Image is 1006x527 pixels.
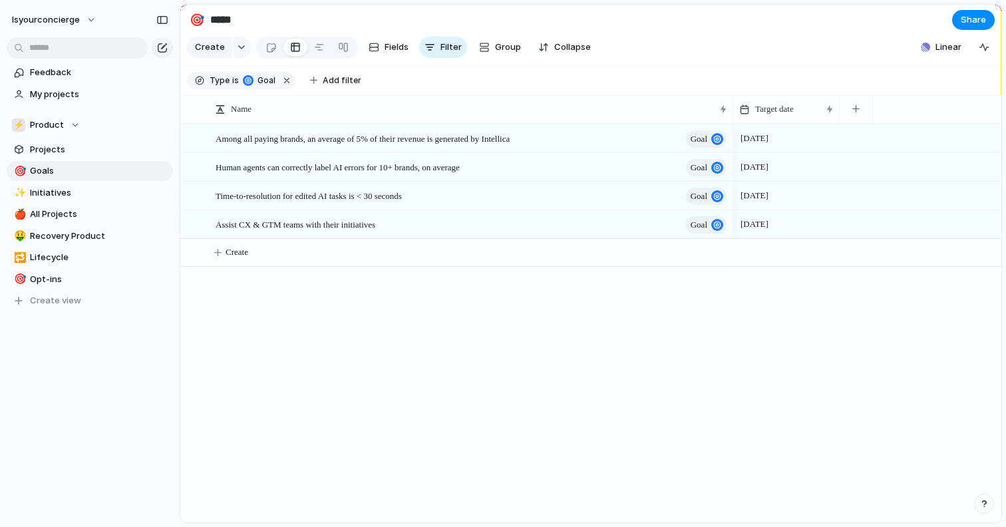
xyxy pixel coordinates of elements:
[935,41,961,54] span: Linear
[686,188,727,205] button: goal
[30,294,81,307] span: Create view
[916,37,967,57] button: Linear
[226,246,248,259] span: Create
[216,159,460,174] span: Human agents can correctly label AI errors for 10+ brands, on average
[686,216,727,234] button: goal
[12,186,25,200] button: ✨
[686,130,727,148] button: goal
[12,208,25,221] button: 🍎
[30,88,168,101] span: My projects
[12,251,25,264] button: 🔁
[533,37,596,58] button: Collapse
[30,164,168,178] span: Goals
[495,41,521,54] span: Group
[737,130,772,146] span: [DATE]
[961,13,986,27] span: Share
[216,130,510,146] span: Among all paying brands, an average of 5% of their revenue is generated by Intellica
[363,37,414,58] button: Fields
[440,41,462,54] span: Filter
[691,187,707,206] span: goal
[230,73,242,88] button: is
[30,143,168,156] span: Projects
[30,208,168,221] span: All Projects
[737,159,772,175] span: [DATE]
[302,71,369,90] button: Add filter
[14,250,23,265] div: 🔁
[12,164,25,178] button: 🎯
[231,102,251,116] span: Name
[755,102,794,116] span: Target date
[186,9,208,31] button: 🎯
[216,188,402,203] span: Time-to-resolution for edited AI tasks is < 30 seconds
[14,185,23,200] div: ✨
[232,75,239,87] span: is
[12,273,25,286] button: 🎯
[7,248,173,267] a: 🔁Lifecycle
[14,271,23,287] div: 🎯
[7,183,173,203] a: ✨Initiatives
[7,161,173,181] a: 🎯Goals
[30,230,168,243] span: Recovery Product
[691,158,707,177] span: goal
[7,140,173,160] a: Projects
[7,204,173,224] a: 🍎All Projects
[12,230,25,243] button: 🤑
[30,251,168,264] span: Lifecycle
[30,273,168,286] span: Opt-ins
[210,75,230,87] span: Type
[7,85,173,104] a: My projects
[187,37,232,58] button: Create
[737,188,772,204] span: [DATE]
[12,118,25,132] div: ⚡
[472,37,528,58] button: Group
[691,216,707,234] span: goal
[554,41,591,54] span: Collapse
[385,41,409,54] span: Fields
[14,164,23,179] div: 🎯
[30,118,64,132] span: Product
[6,9,103,31] button: isyourconcierge
[253,75,275,87] span: goal
[686,159,727,176] button: goal
[419,37,467,58] button: Filter
[30,186,168,200] span: Initiatives
[216,216,375,232] span: Assist CX & GTM teams with their initiatives
[14,228,23,244] div: 🤑
[7,115,173,135] button: ⚡Product
[737,216,772,232] span: [DATE]
[952,10,995,30] button: Share
[195,41,225,54] span: Create
[190,11,204,29] div: 🎯
[323,75,361,87] span: Add filter
[240,73,278,88] button: goal
[7,269,173,289] a: 🎯Opt-ins
[691,130,707,148] span: goal
[7,291,173,311] button: Create view
[30,66,168,79] span: Feedback
[7,226,173,246] a: 🤑Recovery Product
[14,207,23,222] div: 🍎
[7,63,173,83] a: Feedback
[12,13,80,27] span: isyourconcierge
